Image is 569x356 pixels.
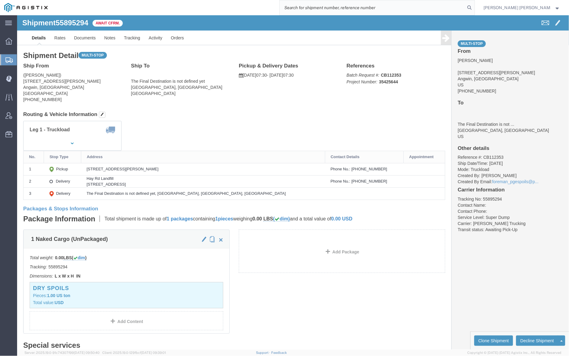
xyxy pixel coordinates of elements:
a: Support [256,351,272,354]
a: Feedback [271,351,287,354]
img: logo [4,3,48,12]
span: Server: 2025.19.0-91c74307f99 [24,351,100,354]
span: [DATE] 09:50:40 [74,351,100,354]
span: Kayte Bray Dogali [484,4,551,11]
span: [DATE] 09:39:01 [141,351,166,354]
span: Copyright © [DATE]-[DATE] Agistix Inc., All Rights Reserved [468,350,562,355]
span: Client: 2025.19.0-129fbcf [102,351,166,354]
iframe: FS Legacy Container [17,15,569,350]
input: Search for shipment number, reference number [280,0,465,15]
button: [PERSON_NAME] [PERSON_NAME] [483,4,560,11]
